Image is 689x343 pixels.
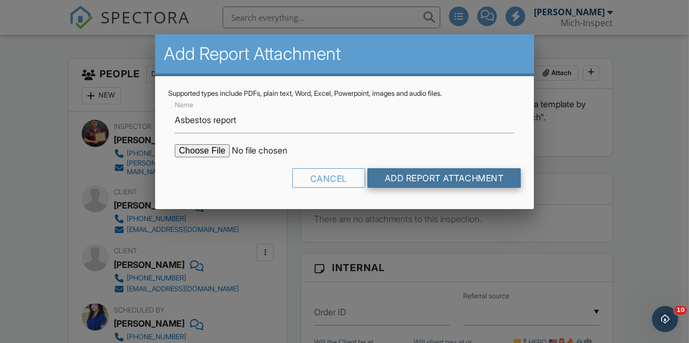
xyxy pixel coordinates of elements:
[674,306,687,315] span: 10
[292,168,365,188] div: Cancel
[168,89,521,98] div: Supported types include PDFs, plain text, Word, Excel, Powerpoint, images and audio files.
[164,43,525,65] h2: Add Report Attachment
[175,100,193,110] label: Name
[652,306,678,332] iframe: Intercom live chat
[367,168,521,188] input: Add Report Attachment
